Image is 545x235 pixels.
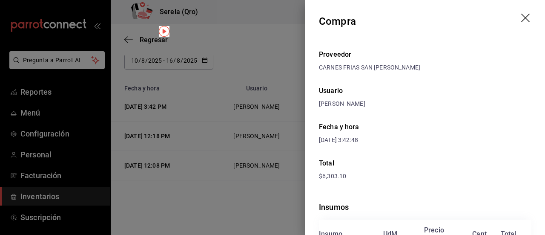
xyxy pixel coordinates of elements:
[319,136,425,145] div: [DATE] 3:42:48
[319,14,356,29] div: Compra
[159,26,169,37] img: Tooltip marker
[319,86,531,96] div: Usuario
[319,99,531,108] div: [PERSON_NAME]
[319,49,531,60] div: Proveedor
[521,14,531,24] button: drag
[319,158,531,168] div: Total
[319,63,531,72] div: CARNES FRIAS SAN [PERSON_NAME]
[319,173,346,180] span: $6,303.10
[319,122,425,132] div: Fecha y hora
[319,201,531,213] div: Insumos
